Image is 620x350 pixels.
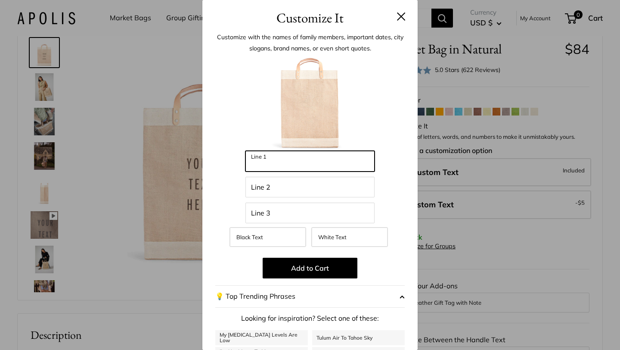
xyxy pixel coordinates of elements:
a: My [MEDICAL_DATA] Levels Are Low [215,330,308,345]
p: Looking for inspiration? Select one of these: [215,312,405,325]
button: 💡 Top Trending Phrases [215,285,405,308]
h3: Customize It [215,8,405,28]
span: White Text [318,234,347,241]
label: White Text [311,227,388,247]
a: Tulum Air To Tahoe Sky [312,330,405,345]
label: Black Text [229,227,306,247]
img: Blank_Product.005.jpeg [263,56,357,151]
span: Black Text [236,234,263,241]
p: Customize with the names of family members, important dates, city slogans, brand names, or even s... [215,31,405,54]
button: Add to Cart [263,258,357,278]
